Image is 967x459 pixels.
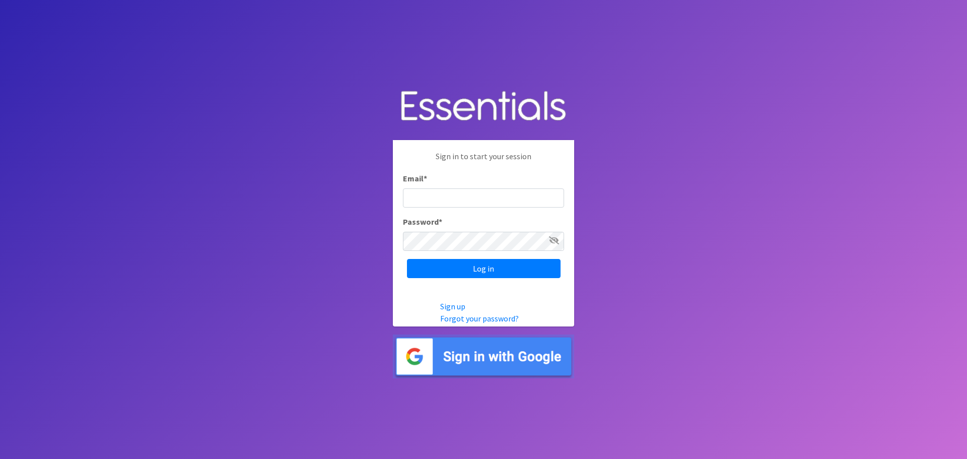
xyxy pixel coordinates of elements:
[440,313,519,323] a: Forgot your password?
[393,335,574,378] img: Sign in with Google
[440,301,465,311] a: Sign up
[403,150,564,172] p: Sign in to start your session
[439,217,442,227] abbr: required
[403,172,427,184] label: Email
[393,81,574,133] img: Human Essentials
[424,173,427,183] abbr: required
[407,259,561,278] input: Log in
[403,216,442,228] label: Password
